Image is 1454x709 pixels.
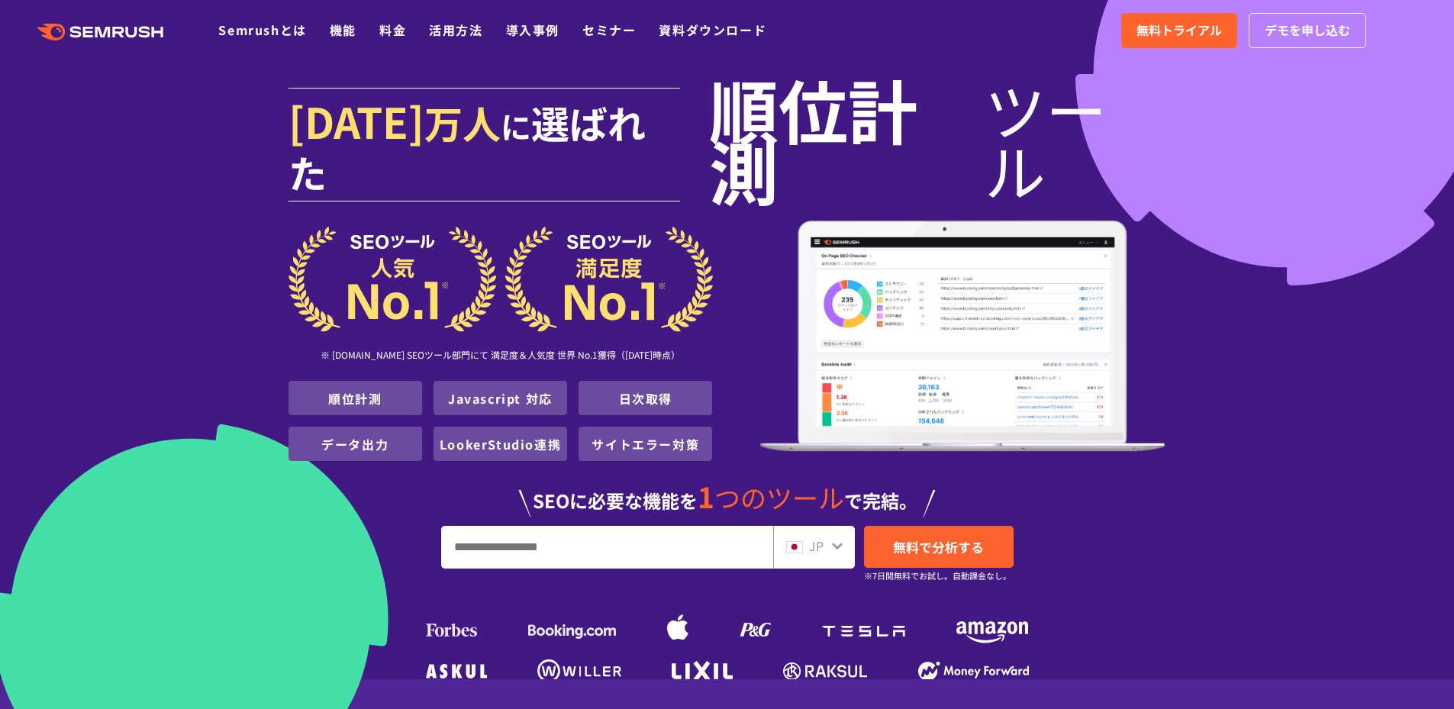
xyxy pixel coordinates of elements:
[844,487,917,514] span: で完結。
[429,21,482,39] a: 活用方法
[218,21,306,39] a: Semrushとは
[289,332,713,381] div: ※ [DOMAIN_NAME] SEOツール部門にて 満足度＆人気度 世界 No.1獲得（[DATE]時点）
[809,537,824,555] span: JP
[893,537,984,556] span: 無料で分析する
[501,104,531,148] span: に
[582,21,636,39] a: セミナー
[1136,21,1222,40] span: 無料トライアル
[985,78,1166,200] span: ツール
[698,475,714,517] span: 1
[659,21,766,39] a: 資料ダウンロード
[1121,13,1237,48] a: 無料トライアル
[714,479,844,516] span: つのツール
[330,21,356,39] a: 機能
[379,21,406,39] a: 料金
[592,435,699,453] a: サイトエラー対策
[1265,21,1350,40] span: デモを申し込む
[289,467,1166,517] div: SEOに必要な機能を
[619,389,672,408] a: 日次取得
[328,389,382,408] a: 順位計測
[321,435,388,453] a: データ出力
[424,95,501,150] span: 万人
[709,78,985,200] span: 順位計測
[448,389,553,408] a: Javascript 対応
[289,90,424,151] span: [DATE]
[289,95,646,199] span: 選ばれた
[442,527,772,568] input: URL、キーワードを入力してください
[440,435,561,453] a: LookerStudio連携
[864,526,1014,568] a: 無料で分析する
[864,569,1011,583] small: ※7日間無料でお試し。自動課金なし。
[506,21,559,39] a: 導入事例
[1249,13,1366,48] a: デモを申し込む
